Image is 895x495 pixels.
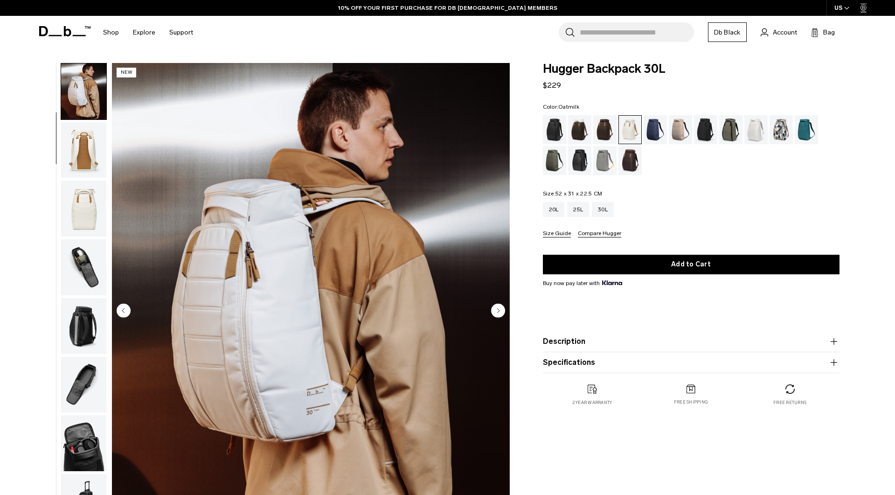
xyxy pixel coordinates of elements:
[61,181,106,237] img: Hugger Backpack 30L Oatmilk
[543,191,603,196] legend: Size:
[543,115,566,144] a: Black Out
[61,122,107,179] button: Hugger Backpack 30L Oatmilk
[568,146,591,175] a: Reflective Black
[543,63,839,75] span: Hugger Backpack 30L
[719,115,742,144] a: Forest Green
[61,239,106,295] img: Hugger Backpack 30L Oatmilk
[61,298,106,354] img: Hugger Backpack 30L Oatmilk
[61,122,106,178] img: Hugger Backpack 30L Oatmilk
[572,399,612,406] p: 2 year warranty
[133,16,155,49] a: Explore
[694,115,717,144] a: Charcoal Grey
[61,63,107,120] button: Hugger Backpack 30L Oatmilk
[543,202,565,217] a: 20L
[543,357,839,368] button: Specifications
[795,115,818,144] a: Midnight Teal
[708,22,747,42] a: Db Black
[61,180,107,237] button: Hugger Backpack 30L Oatmilk
[773,28,797,37] span: Account
[568,115,591,144] a: Cappuccino
[61,415,106,471] img: Hugger Backpack 30L Oatmilk
[558,104,579,110] span: Oatmilk
[823,28,835,37] span: Bag
[61,63,106,119] img: Hugger Backpack 30L Oatmilk
[644,115,667,144] a: Blue Hour
[592,202,614,217] a: 30L
[61,298,107,355] button: Hugger Backpack 30L Oatmilk
[543,104,579,110] legend: Color:
[543,336,839,347] button: Description
[602,280,622,285] img: {"height" => 20, "alt" => "Klarna"}
[169,16,193,49] a: Support
[543,81,561,90] span: $229
[593,115,617,144] a: Espresso
[61,356,107,413] button: Hugger Backpack 30L Oatmilk
[61,357,106,413] img: Hugger Backpack 30L Oatmilk
[578,230,621,237] button: Compare Hugger
[117,303,131,319] button: Previous slide
[674,399,708,405] p: Free shipping
[773,399,806,406] p: Free returns
[555,190,602,197] span: 52 x 31 x 22.5 CM
[744,115,768,144] a: Clean Slate
[669,115,692,144] a: Fogbow Beige
[61,415,107,472] button: Hugger Backpack 30L Oatmilk
[761,27,797,38] a: Account
[770,115,793,144] a: Line Cluster
[618,115,642,144] a: Oatmilk
[618,146,642,175] a: Homegrown with Lu
[103,16,119,49] a: Shop
[543,279,622,287] span: Buy now pay later with
[593,146,617,175] a: Sand Grey
[543,146,566,175] a: Moss Green
[96,16,200,49] nav: Main Navigation
[491,303,505,319] button: Next slide
[338,4,557,12] a: 10% OFF YOUR FIRST PURCHASE FOR DB [DEMOGRAPHIC_DATA] MEMBERS
[117,68,137,77] p: New
[543,255,839,274] button: Add to Cart
[61,239,107,296] button: Hugger Backpack 30L Oatmilk
[811,27,835,38] button: Bag
[567,202,589,217] a: 25L
[543,230,571,237] button: Size Guide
